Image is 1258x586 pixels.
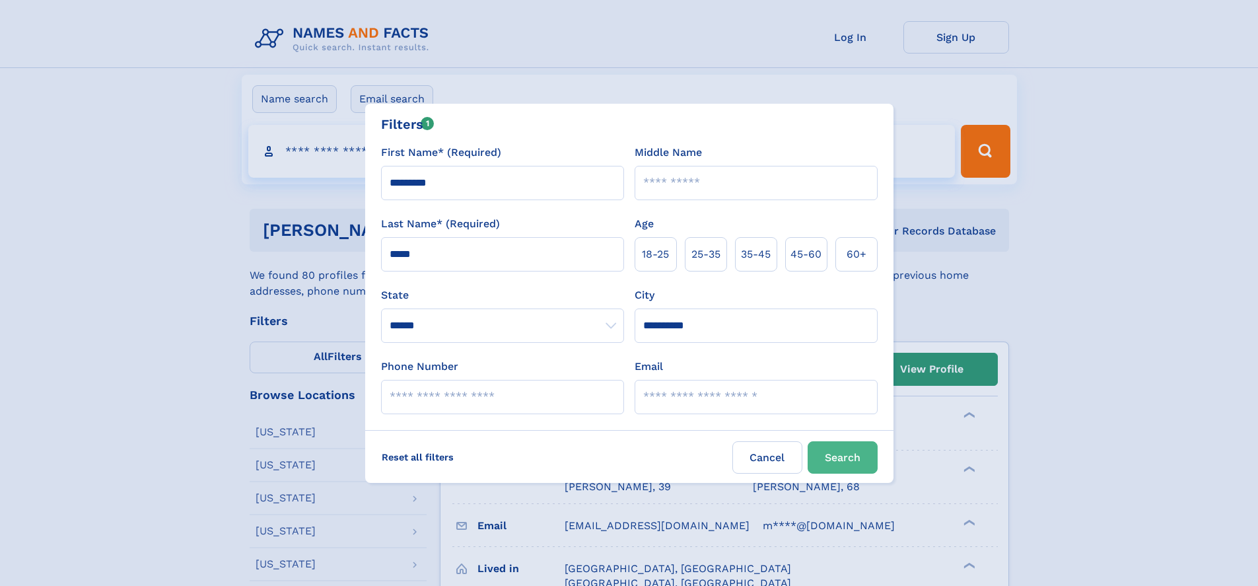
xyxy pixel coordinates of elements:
label: City [635,287,654,303]
span: 35‑45 [741,246,771,262]
label: Reset all filters [373,441,462,473]
span: 25‑35 [691,246,720,262]
span: 60+ [847,246,866,262]
label: Age [635,216,654,232]
label: State [381,287,624,303]
label: Middle Name [635,145,702,161]
span: 18‑25 [642,246,669,262]
div: Filters [381,114,435,134]
label: Cancel [732,441,802,474]
label: Email [635,359,663,375]
button: Search [808,441,878,474]
label: First Name* (Required) [381,145,501,161]
span: 45‑60 [790,246,821,262]
label: Last Name* (Required) [381,216,500,232]
label: Phone Number [381,359,458,375]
